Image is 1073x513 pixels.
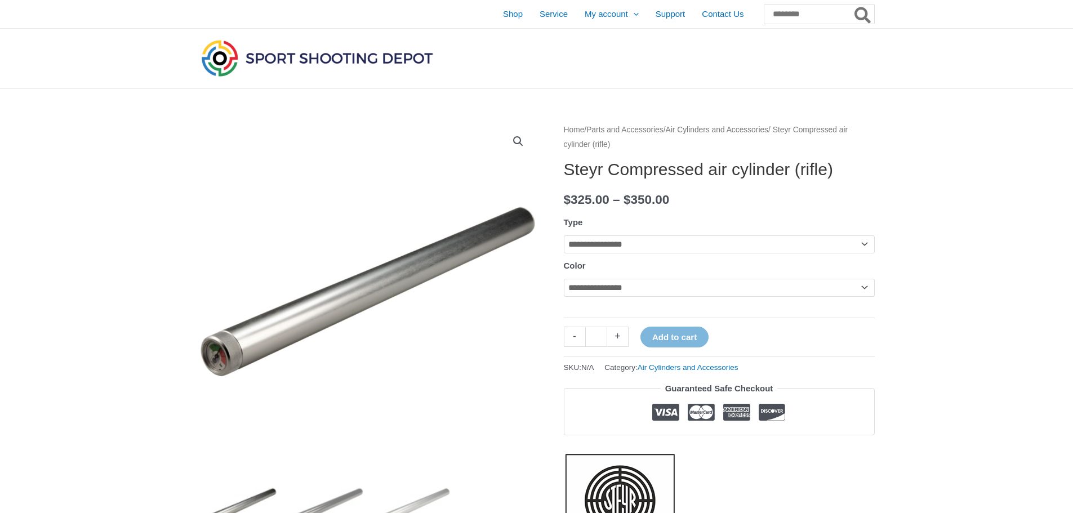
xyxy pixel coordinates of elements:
[666,126,769,134] a: Air Cylinders and Accessories
[199,37,435,79] img: Sport Shooting Depot
[604,360,738,374] span: Category:
[199,123,537,461] img: Steyr Compressed air cylinder (rifle)
[564,217,583,227] label: Type
[852,5,874,24] button: Search
[581,363,594,372] span: N/A
[564,193,571,207] span: $
[624,193,631,207] span: $
[624,193,669,207] bdi: 350.00
[564,123,875,151] nav: Breadcrumb
[564,159,875,180] h1: Steyr Compressed air cylinder (rifle)
[613,193,620,207] span: –
[638,363,738,372] a: Air Cylinders and Accessories
[508,131,528,151] a: View full-screen image gallery
[661,381,778,396] legend: Guaranteed Safe Checkout
[564,261,586,270] label: Color
[564,193,609,207] bdi: 325.00
[585,327,607,346] input: Product quantity
[640,327,709,347] button: Add to cart
[564,327,585,346] a: -
[564,360,594,374] span: SKU:
[607,327,629,346] a: +
[586,126,664,134] a: Parts and Accessories
[564,126,585,134] a: Home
